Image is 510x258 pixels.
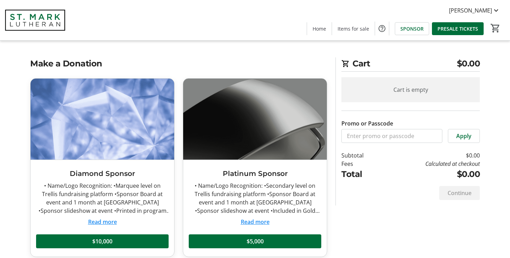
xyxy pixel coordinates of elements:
td: Subtotal [341,151,382,160]
a: PRESALE TICKETS [432,22,484,35]
td: $0.00 [382,151,480,160]
button: Read more [88,218,117,226]
button: $5,000 [189,234,321,248]
span: Items for sale [338,25,369,32]
span: $5,000 [247,237,264,245]
span: Apply [456,132,471,140]
a: Items for sale [332,22,375,35]
h3: Diamond Sponsor [36,168,169,179]
button: $10,000 [36,234,169,248]
button: Read more [241,218,270,226]
td: Total [341,168,382,180]
span: SPONSOR [400,25,424,32]
a: SPONSOR [395,22,429,35]
td: $0.00 [382,168,480,180]
input: Enter promo or passcode [341,129,442,143]
span: Home [313,25,326,32]
button: Help [375,22,389,35]
td: Calculated at checkout [382,160,480,168]
h2: Make a Donation [30,57,327,70]
h3: Platinum Sponsor [189,168,321,179]
span: $0.00 [457,57,480,70]
span: [PERSON_NAME] [449,6,492,15]
img: St. Mark Lutheran School's Logo [4,3,66,38]
span: $10,000 [92,237,112,245]
button: Apply [448,129,480,143]
label: Promo or Passcode [341,119,393,128]
div: Cart is empty [341,77,480,102]
a: Home [307,22,332,35]
button: Cart [489,22,502,34]
h2: Cart [341,57,480,72]
span: PRESALE TICKETS [437,25,478,32]
button: [PERSON_NAME] [443,5,506,16]
td: Fees [341,160,382,168]
div: • Name/Logo Recognition: •Secondary level on Trellis fundraising platform •Sponsor Board at event... [189,182,321,215]
img: Platinum Sponsor [183,79,327,160]
img: Diamond Sponsor [31,79,174,160]
div: • Name/Logo Recognition: •Marquee level on Trellis fundraising platform •Sponsor Board at event a... [36,182,169,215]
